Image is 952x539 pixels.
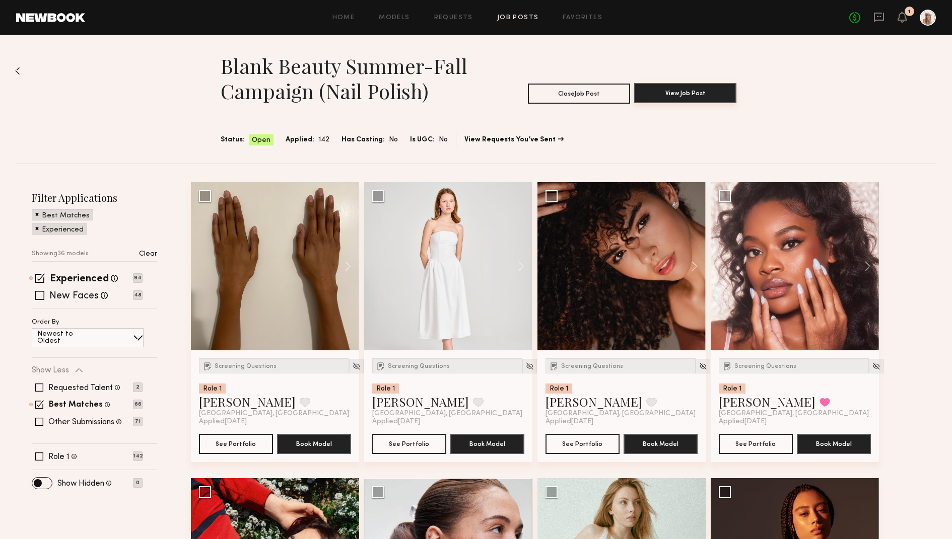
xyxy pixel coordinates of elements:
[722,361,732,371] img: Submission Icon
[546,383,572,394] div: Role 1
[48,453,70,461] label: Role 1
[634,83,736,103] button: View Job Post
[37,331,97,345] p: Newest to Oldest
[525,362,534,370] img: Unhide Model
[450,434,524,454] button: Book Model
[49,291,99,301] label: New Faces
[372,434,446,454] button: See Portfolio
[50,274,109,284] label: Experienced
[221,134,245,145] span: Status:
[32,366,69,374] p: Show Less
[528,84,630,104] button: CloseJob Post
[49,401,103,409] label: Best Matches
[57,480,104,488] label: Show Hidden
[277,434,351,454] button: Book Model
[32,319,59,326] p: Order By
[379,15,410,21] a: Models
[48,384,113,392] label: Requested Talent
[546,394,642,410] a: [PERSON_NAME]
[719,410,869,418] span: [GEOGRAPHIC_DATA], [GEOGRAPHIC_DATA]
[133,478,143,488] p: 0
[199,418,351,426] div: Applied [DATE]
[133,273,143,283] p: 94
[719,394,815,410] a: [PERSON_NAME]
[318,134,329,145] span: 142
[388,363,450,369] span: Screening Questions
[497,15,539,21] a: Job Posts
[277,439,351,447] a: Book Model
[546,418,698,426] div: Applied [DATE]
[199,410,349,418] span: [GEOGRAPHIC_DATA], [GEOGRAPHIC_DATA]
[872,362,880,370] img: Unhide Model
[434,15,473,21] a: Requests
[546,410,696,418] span: [GEOGRAPHIC_DATA], [GEOGRAPHIC_DATA]
[32,251,89,257] p: Showing 36 models
[797,439,871,447] a: Book Model
[797,434,871,454] button: Book Model
[372,410,522,418] span: [GEOGRAPHIC_DATA], [GEOGRAPHIC_DATA]
[464,136,564,143] a: View Requests You’ve Sent
[372,394,469,410] a: [PERSON_NAME]
[719,434,793,454] button: See Portfolio
[719,383,745,394] div: Role 1
[546,434,620,454] button: See Portfolio
[133,290,143,300] p: 48
[199,383,226,394] div: Role 1
[202,361,213,371] img: Submission Icon
[42,226,84,234] p: Experienced
[719,418,871,426] div: Applied [DATE]
[42,212,90,219] p: Best Matches
[133,382,143,392] p: 2
[624,439,698,447] a: Book Model
[139,251,157,258] p: Clear
[450,439,524,447] a: Book Model
[133,417,143,426] p: 71
[410,134,435,145] span: Is UGC:
[352,362,361,370] img: Unhide Model
[133,400,143,409] p: 66
[561,363,623,369] span: Screening Questions
[549,361,559,371] img: Submission Icon
[221,53,479,104] h1: Blank Beauty Summer-Fall Campaign (Nail Polish)
[342,134,385,145] span: Has Casting:
[332,15,355,21] a: Home
[199,434,273,454] button: See Portfolio
[215,363,277,369] span: Screening Questions
[389,134,398,145] span: No
[199,394,296,410] a: [PERSON_NAME]
[372,418,524,426] div: Applied [DATE]
[133,451,143,461] p: 142
[908,9,911,15] div: 1
[734,363,796,369] span: Screening Questions
[624,434,698,454] button: Book Model
[15,67,20,75] img: Back to previous page
[252,135,270,145] span: Open
[286,134,314,145] span: Applied:
[439,134,448,145] span: No
[32,191,157,204] h2: Filter Applications
[699,362,707,370] img: Unhide Model
[634,84,736,104] a: View Job Post
[563,15,602,21] a: Favorites
[48,418,114,426] label: Other Submissions
[376,361,386,371] img: Submission Icon
[372,383,399,394] div: Role 1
